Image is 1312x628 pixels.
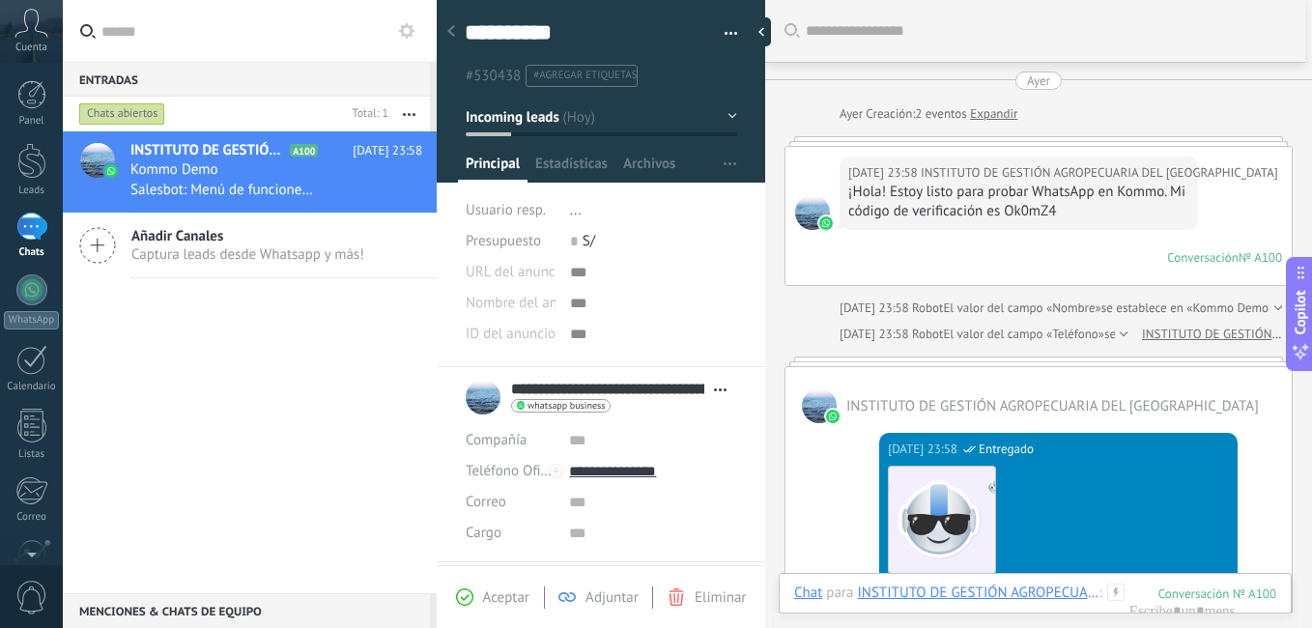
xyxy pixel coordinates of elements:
span: Cuenta [15,42,47,54]
span: para [826,584,853,603]
span: INSTITUTO DE GESTIÓN AGROPECUARIA DEL PERÚ [795,195,830,230]
button: Correo [466,487,506,518]
span: Estadísticas [535,155,608,183]
span: Robot [912,300,943,316]
span: Correo [466,493,506,511]
span: INSTITUTO DE GESTIÓN AGROPECUARIA DEL PERÚ [921,163,1278,183]
span: Cargo [466,526,501,540]
div: ¡Hola! Estoy listo para probar WhatsApp en Kommo. Mi código de verificación es Ok0mZ4 [848,183,1189,221]
img: icon [104,164,118,178]
div: [DATE] 23:58 [840,299,912,318]
span: Nombre del anuncio de TikTok [466,296,653,310]
span: INSTITUTO DE GESTIÓN AGROPECUARIA DEL [GEOGRAPHIC_DATA] [130,141,286,160]
div: Menciones & Chats de equipo [63,593,430,628]
div: Ayer [1027,71,1050,90]
div: INSTITUTO DE GESTIÓN AGROPECUARIA DEL PERÚ [857,584,1098,601]
span: ... [570,201,582,219]
span: se establece en «[PHONE_NUMBER]» [1104,325,1302,344]
span: S/ [583,232,595,250]
div: Panel [4,115,60,128]
span: El valor del campo «Teléfono» [943,325,1104,344]
div: Cargo [466,518,555,549]
a: Expandir [970,104,1017,124]
span: Archivos [623,155,675,183]
span: Presupuesto [466,232,541,250]
div: Total: 1 [345,104,388,124]
span: Entregado [979,440,1034,459]
img: waba.svg [826,410,840,423]
div: WhatsApp [4,311,59,329]
span: INSTITUTO DE GESTIÓN AGROPECUARIA DEL PERÚ [846,397,1259,415]
div: Chats abiertos [79,102,165,126]
span: INSTITUTO DE GESTIÓN AGROPECUARIA DEL PERÚ [802,388,837,423]
div: Usuario resp. [466,195,556,226]
span: ID del anuncio de TikTok [466,327,617,341]
span: Robot [912,326,943,342]
span: Kommo Demo [130,160,218,180]
span: [DATE] 23:58 [353,141,422,160]
div: [DATE] 23:58 [840,325,912,344]
span: Añadir Canales [131,227,364,245]
span: : [1098,584,1101,603]
div: [DATE] 23:58 [848,163,921,183]
span: URL del anuncio de TikTok [466,265,629,279]
span: El valor del campo «Nombre» [943,299,1100,318]
div: Ocultar [752,17,771,46]
div: Entradas [63,62,430,97]
div: Calendario [4,381,60,393]
div: Nombre del anuncio de TikTok [466,288,556,319]
div: 100 [1158,585,1276,602]
div: URL del anuncio de TikTok [466,257,556,288]
span: Aceptar [483,588,529,607]
div: Conversación [1167,249,1239,266]
div: Creación: [840,104,1017,124]
span: Principal [466,155,520,183]
div: № A100 [1239,249,1282,266]
button: Más [388,97,430,131]
span: Adjuntar [585,588,639,607]
div: Presupuesto [466,226,556,257]
span: Copilot [1291,291,1310,335]
a: avatariconINSTITUTO DE GESTIÓN AGROPECUARIA DEL [GEOGRAPHIC_DATA]A100[DATE] 23:58Kommo DemoSalesb... [63,131,437,213]
span: Captura leads desde Whatsapp y más! [131,245,364,264]
span: #530438 [466,67,521,85]
div: Leads [4,185,60,197]
button: Teléfono Oficina [466,456,555,487]
span: Salesbot: Menú de funciones de WhatsApp ¡Desbloquea la mensajería mejorada en WhatsApp! Haz clic ... [130,181,316,199]
img: 183.png [889,467,995,573]
span: Teléfono Oficina [466,462,566,480]
div: [DATE] 23:58 [888,440,960,459]
div: Chats [4,246,60,259]
div: Compañía [466,425,555,456]
span: se establece en «Kommo Demo» [1101,299,1274,318]
span: Usuario resp. [466,201,546,219]
a: INSTITUTO DE GESTIÓN AGROPECUARIA DEL [GEOGRAPHIC_DATA] [1142,325,1282,344]
span: #agregar etiquetas [533,69,637,82]
div: ID del anuncio de TikTok [466,319,556,350]
div: Ayer [840,104,866,124]
span: Eliminar [695,588,746,607]
span: A100 [290,144,318,157]
span: whatsapp business [528,401,605,411]
img: waba.svg [819,216,833,230]
div: Correo [4,511,60,524]
div: Listas [4,448,60,461]
span: 2 eventos [915,104,966,124]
